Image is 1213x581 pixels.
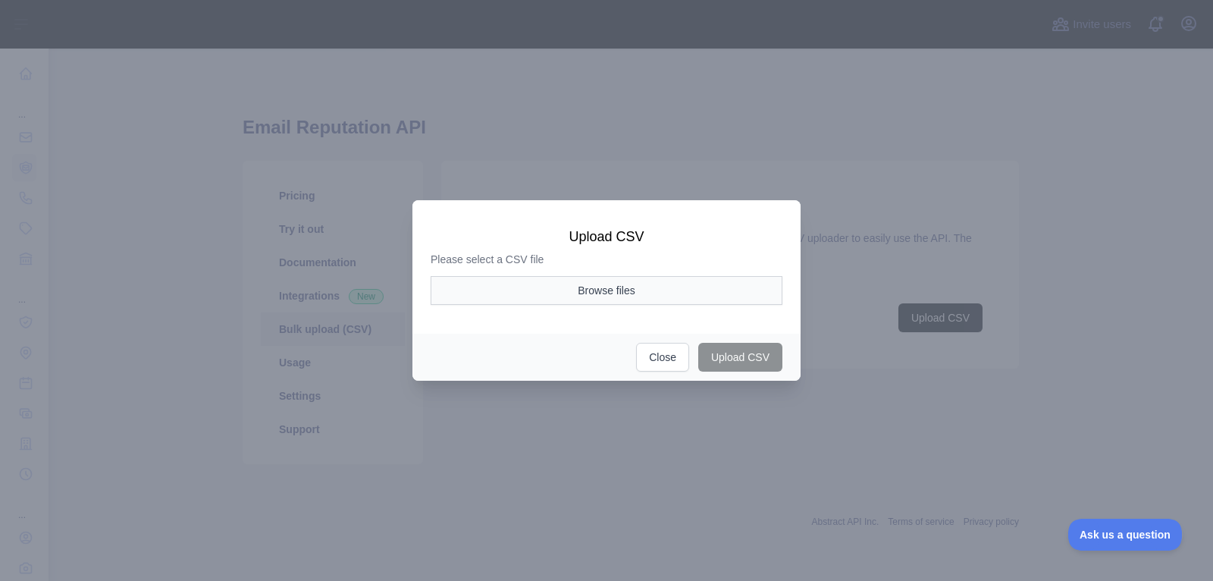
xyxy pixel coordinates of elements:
p: Please select a CSV file [431,252,782,267]
button: Upload CSV [698,343,782,372]
iframe: Toggle Customer Support [1068,519,1183,551]
h3: Upload CSV [431,228,782,246]
button: Close [636,343,689,372]
button: Browse files [431,276,782,305]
